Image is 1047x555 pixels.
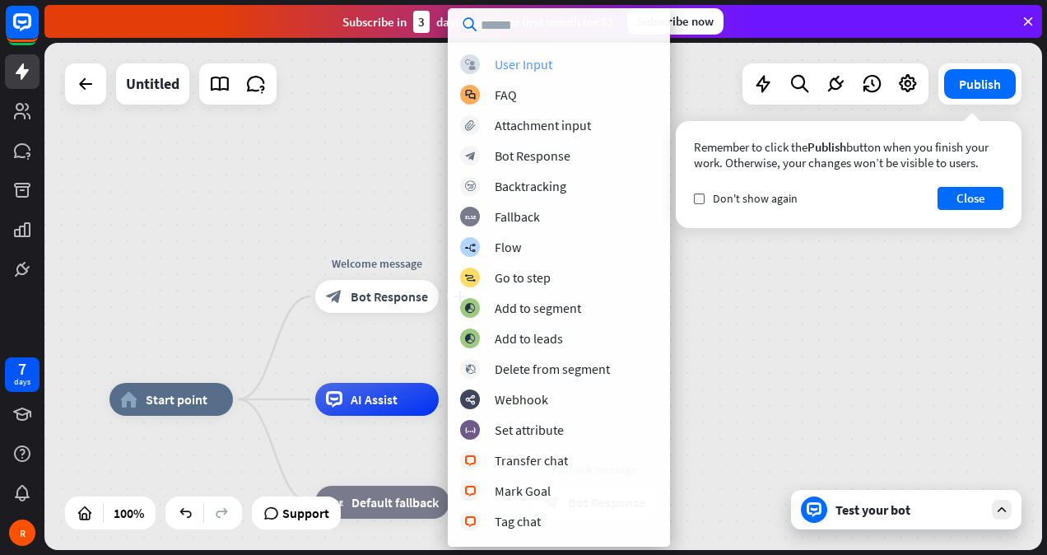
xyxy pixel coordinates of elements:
span: Start point [146,391,207,408]
div: Transfer chat [495,452,568,469]
div: Mark Goal [495,483,551,499]
div: Backtracking [495,178,566,194]
i: block_fallback [465,212,476,222]
div: Add to leads [495,330,563,347]
i: webhooks [465,394,476,405]
i: block_add_to_segment [464,303,476,314]
i: block_bot_response [326,288,342,305]
div: Welcome message [303,255,451,272]
i: block_user_input [465,59,476,70]
div: Webhook [495,391,548,408]
span: Don't show again [713,191,798,206]
button: Publish [944,69,1016,99]
span: Publish [807,139,846,155]
div: Flow [495,239,521,255]
i: block_livechat [464,516,477,527]
div: Remember to click the button when you finish your work. Otherwise, your changes won’t be visible ... [694,139,1003,170]
span: Support [282,500,329,526]
i: home_2 [120,391,137,408]
div: Attachment input [495,117,591,133]
div: User Input [495,56,552,72]
i: block_livechat [464,486,477,497]
i: block_faq [465,90,476,100]
div: Delete from segment [495,361,610,377]
span: Default fallback [351,494,439,511]
div: Set attribute [495,422,564,438]
div: Fallback [495,208,540,225]
button: Open LiveChat chat widget [13,7,63,56]
div: 3 [413,11,430,33]
div: Tag chat [495,513,541,529]
i: block_goto [464,273,476,283]
div: Test your bot [835,501,984,518]
i: block_add_to_segment [464,333,476,344]
i: block_bot_response [465,151,476,161]
i: block_attachment [465,120,476,131]
div: FAQ [495,86,517,103]
div: Untitled [126,63,179,105]
span: AI Assist [351,391,398,408]
i: block_fallback [326,494,343,511]
i: block_set_attribute [465,425,476,436]
i: block_delete_from_segment [465,364,476,375]
div: Go to step [495,269,551,286]
span: Bot Response [351,288,428,305]
a: 7 days [5,357,40,392]
div: Bot Response [495,147,570,164]
i: block_backtracking [465,181,476,192]
div: Subscribe now [627,8,724,35]
div: days [14,376,30,388]
i: block_livechat [464,455,477,466]
i: builder_tree [464,242,476,253]
div: R [9,520,35,546]
div: 7 [18,361,26,376]
div: 100% [109,500,149,526]
button: Close [938,187,1003,210]
div: Add to segment [495,300,581,316]
div: Subscribe in days to get your first month for $1 [342,11,614,33]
